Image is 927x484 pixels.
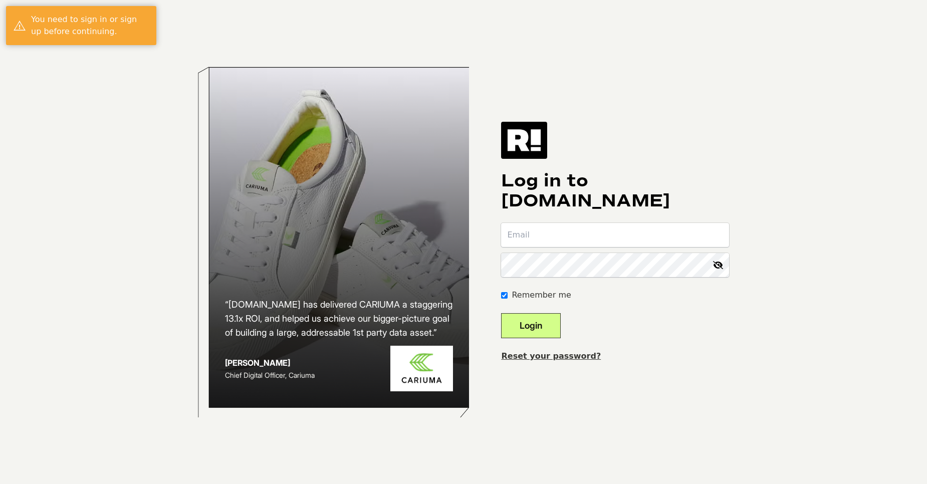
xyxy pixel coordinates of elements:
[225,371,315,379] span: Chief Digital Officer, Cariuma
[501,351,601,361] a: Reset your password?
[225,298,453,340] h2: “[DOMAIN_NAME] has delivered CARIUMA a staggering 13.1x ROI, and helped us achieve our bigger-pic...
[31,14,149,38] div: You need to sign in or sign up before continuing.
[225,358,290,368] strong: [PERSON_NAME]
[501,171,729,211] h1: Log in to [DOMAIN_NAME]
[501,313,561,338] button: Login
[501,223,729,247] input: Email
[512,289,571,301] label: Remember me
[501,122,547,159] img: Retention.com
[390,346,453,391] img: Cariuma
